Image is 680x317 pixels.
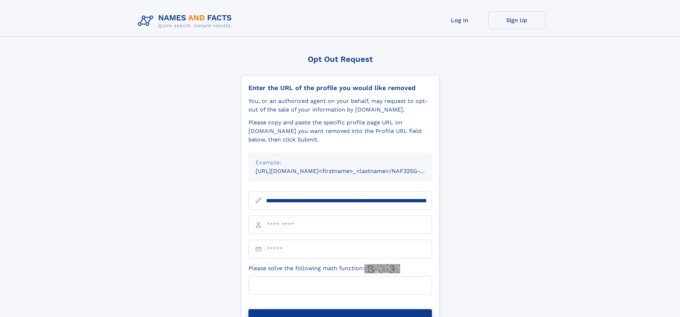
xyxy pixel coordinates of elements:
[431,11,488,29] a: Log In
[248,118,432,144] div: Please copy and paste the specific profile page URL on [DOMAIN_NAME] you want removed into the Pr...
[488,11,545,29] a: Sign Up
[248,97,432,114] div: You, or an authorized agent on your behalf, may request to opt-out of the sale of your informatio...
[256,168,445,174] small: [URL][DOMAIN_NAME]<firstname>_<lastname>/NAF325G-xxxxxxxx
[256,158,425,167] div: Example:
[248,84,432,92] div: Enter the URL of the profile you would like removed
[241,55,439,64] div: Opt Out Request
[135,11,238,31] img: Logo Names and Facts
[248,264,400,273] label: Please solve the following math function:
